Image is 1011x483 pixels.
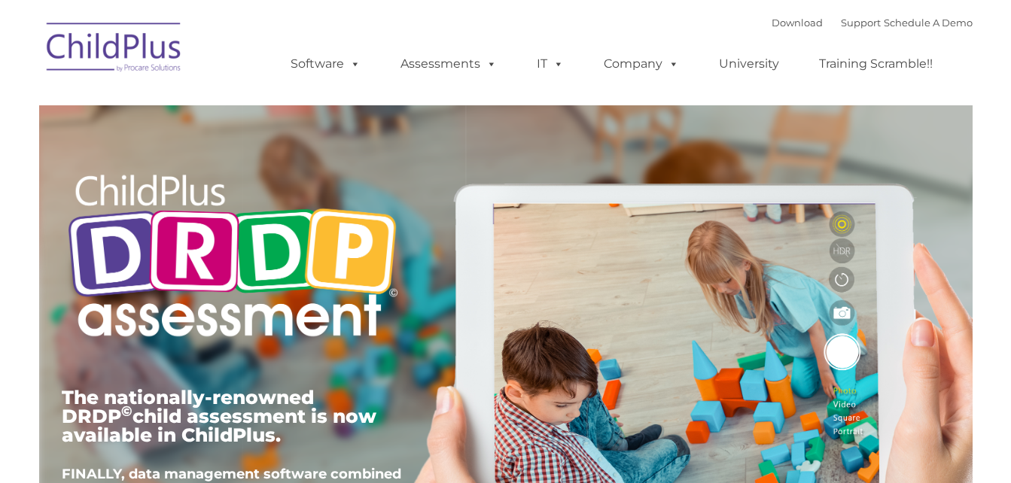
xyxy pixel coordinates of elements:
a: Software [276,49,376,79]
a: IT [522,49,579,79]
a: University [704,49,794,79]
a: Assessments [385,49,512,79]
sup: © [121,402,132,420]
a: Schedule A Demo [884,17,973,29]
img: Copyright - DRDP Logo Light [62,154,403,362]
a: Support [841,17,881,29]
img: ChildPlus by Procare Solutions [39,12,190,87]
a: Company [589,49,694,79]
span: The nationally-renowned DRDP child assessment is now available in ChildPlus. [62,386,376,446]
a: Download [772,17,823,29]
font: | [772,17,973,29]
a: Training Scramble!! [804,49,948,79]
